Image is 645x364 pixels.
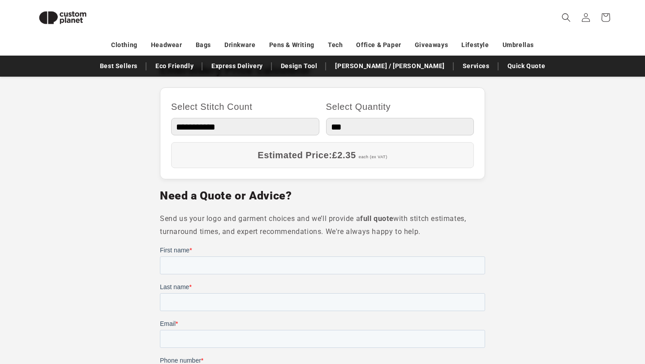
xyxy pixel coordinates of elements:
[415,37,448,53] a: Giveaways
[224,37,255,53] a: Drinkware
[276,58,322,74] a: Design Tool
[331,58,449,74] a: [PERSON_NAME] / [PERSON_NAME]
[503,58,550,74] a: Quick Quote
[151,58,198,74] a: Eco Friendly
[171,99,319,115] label: Select Stitch Count
[328,37,343,53] a: Tech
[556,8,576,27] summary: Search
[171,142,474,168] div: Estimated Price:
[160,189,485,203] h2: Need a Quote or Advice?
[31,4,94,32] img: Custom Planet
[360,214,393,223] strong: full quote
[461,37,489,53] a: Lifestyle
[151,37,182,53] a: Headwear
[196,37,211,53] a: Bags
[359,155,387,159] span: each (ex VAT)
[491,267,645,364] iframe: Chat Widget
[269,37,314,53] a: Pens & Writing
[95,58,142,74] a: Best Sellers
[207,58,267,74] a: Express Delivery
[111,37,138,53] a: Clothing
[458,58,494,74] a: Services
[160,212,485,238] p: Send us your logo and garment choices and we’ll provide a with stitch estimates, turnaround times...
[326,99,474,115] label: Select Quantity
[356,37,401,53] a: Office & Paper
[332,150,356,160] span: £2.35
[503,37,534,53] a: Umbrellas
